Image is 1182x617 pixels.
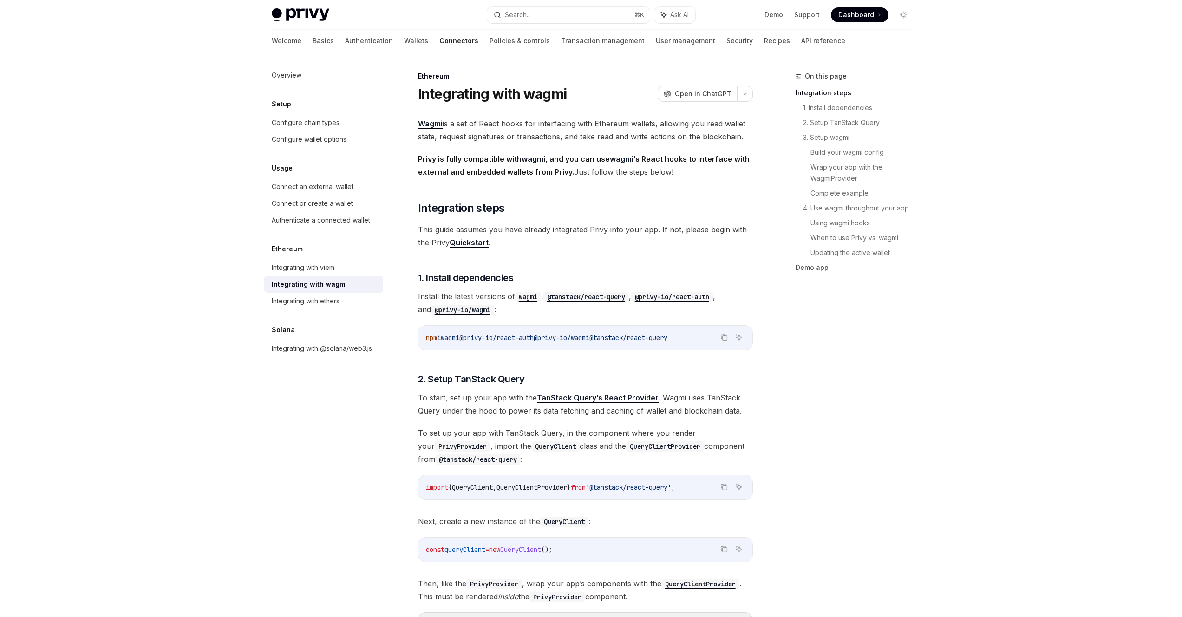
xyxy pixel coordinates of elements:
span: Next, create a new instance of the : [418,515,753,528]
a: @tanstack/react-query [435,454,521,464]
h5: Ethereum [272,243,303,255]
a: QueryClientProvider [626,441,704,451]
span: 1. Install dependencies [418,271,514,284]
a: Quickstart [450,238,489,248]
span: = [485,545,489,554]
a: 2. Setup TanStack Query [803,115,918,130]
a: QueryClient [540,517,588,526]
a: User management [656,30,715,52]
a: Wallets [404,30,428,52]
span: QueryClient [500,545,541,554]
span: is a set of React hooks for interfacing with Ethereum wallets, allowing you read wallet state, re... [418,117,753,143]
a: TanStack Query’s React Provider [537,393,659,403]
span: '@tanstack/react-query' [586,483,671,492]
code: @tanstack/react-query [543,292,629,302]
span: { [448,483,452,492]
a: Overview [264,67,383,84]
span: , [493,483,496,492]
span: QueryClientProvider [496,483,567,492]
span: Then, like the , wrap your app’s components with the . This must be rendered the component. [418,577,753,603]
span: ⌘ K [634,11,644,19]
span: Open in ChatGPT [675,89,731,98]
a: wagmi [610,154,633,164]
span: @privy-io/react-auth [459,334,534,342]
a: Wagmi [418,119,443,129]
span: } [567,483,571,492]
a: Connectors [439,30,478,52]
a: Complete example [810,186,918,201]
div: Search... [505,9,531,20]
span: wagmi [441,334,459,342]
a: Security [726,30,753,52]
a: Connect an external wallet [264,178,383,195]
span: 2. Setup TanStack Query [418,373,525,386]
a: Integrating with ethers [264,293,383,309]
a: 1. Install dependencies [803,100,918,115]
div: Connect or create a wallet [272,198,353,209]
a: Policies & controls [490,30,550,52]
a: @tanstack/react-query [543,292,629,301]
a: Authenticate a connected wallet [264,212,383,229]
a: Basics [313,30,334,52]
a: Configure wallet options [264,131,383,148]
strong: Privy is fully compatible with , and you can use ’s React hooks to interface with external and em... [418,154,750,177]
button: Copy the contents from the code block [718,543,730,555]
a: Build your wagmi config [810,145,918,160]
div: Connect an external wallet [272,181,353,192]
span: This guide assumes you have already integrated Privy into your app. If not, please begin with the... [418,223,753,249]
div: Ethereum [418,72,753,81]
span: queryClient [444,545,485,554]
h5: Usage [272,163,293,174]
button: Toggle dark mode [896,7,911,22]
span: On this page [805,71,847,82]
span: i [437,334,441,342]
h1: Integrating with wagmi [418,85,567,102]
a: Integration steps [796,85,918,100]
a: Integrating with viem [264,259,383,276]
img: light logo [272,8,329,21]
button: Open in ChatGPT [658,86,737,102]
div: Configure wallet options [272,134,346,145]
span: To set up your app with TanStack Query, in the component where you render your , import the class... [418,427,753,466]
span: ; [671,483,675,492]
a: Using wagmi hooks [810,216,918,230]
a: Welcome [272,30,301,52]
span: from [571,483,586,492]
a: Transaction management [561,30,645,52]
a: Integrating with @solana/web3.js [264,340,383,357]
a: @privy-io/react-auth [631,292,713,301]
a: Configure chain types [264,114,383,131]
span: Just follow the steps below! [418,152,753,178]
div: Authenticate a connected wallet [272,215,370,226]
div: Integrating with @solana/web3.js [272,343,372,354]
button: Copy the contents from the code block [718,331,730,343]
div: Integrating with ethers [272,295,340,307]
button: Ask AI [733,481,745,493]
a: 4. Use wagmi throughout your app [803,201,918,216]
button: Search...⌘K [487,7,650,23]
span: Integration steps [418,201,505,216]
a: API reference [801,30,845,52]
code: wagmi [515,292,541,302]
span: import [426,483,448,492]
a: QueryClient [531,441,580,451]
a: Recipes [764,30,790,52]
code: PrivyProvider [435,441,490,452]
a: wagmi [522,154,545,164]
code: QueryClientProvider [661,579,739,589]
code: @privy-io/wagmi [431,305,494,315]
span: To start, set up your app with the . Wagmi uses TanStack Query under the hood to power its data f... [418,391,753,417]
span: @privy-io/wagmi [534,334,589,342]
a: Integrating with wagmi [264,276,383,293]
code: PrivyProvider [529,592,585,602]
code: QueryClientProvider [626,441,704,452]
a: Connect or create a wallet [264,195,383,212]
button: Ask AI [733,331,745,343]
code: PrivyProvider [466,579,522,589]
div: Overview [272,70,301,81]
div: Integrating with viem [272,262,334,273]
span: Ask AI [670,10,689,20]
button: Ask AI [654,7,695,23]
a: wagmi [515,292,541,301]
